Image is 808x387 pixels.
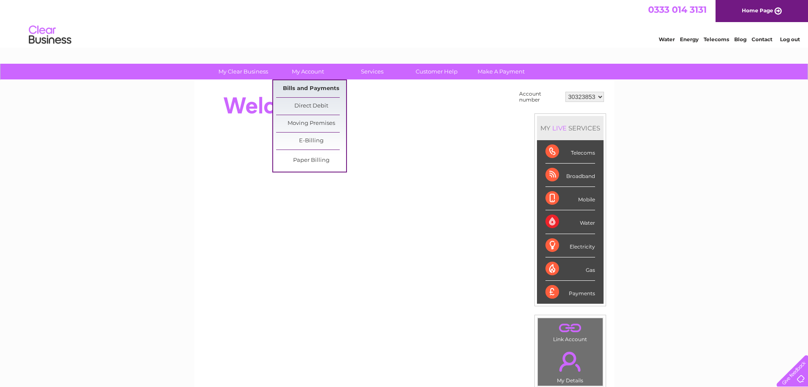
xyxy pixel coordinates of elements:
a: Make A Payment [466,64,536,79]
div: Mobile [545,187,595,210]
div: Telecoms [545,140,595,164]
a: Customer Help [402,64,472,79]
a: Water [659,36,675,42]
div: MY SERVICES [537,116,604,140]
a: Blog [734,36,746,42]
a: Moving Premises [276,115,346,132]
div: Electricity [545,234,595,257]
a: E-Billing [276,133,346,150]
a: 0333 014 3131 [648,4,707,15]
td: Account number [517,89,563,105]
div: Gas [545,257,595,281]
div: Payments [545,281,595,304]
a: Direct Debit [276,98,346,115]
a: Services [337,64,407,79]
a: My Account [273,64,343,79]
a: Telecoms [704,36,729,42]
div: Broadband [545,164,595,187]
a: Energy [680,36,699,42]
a: . [540,347,601,376]
div: Water [545,210,595,234]
a: . [540,320,601,335]
a: Bills and Payments [276,80,346,97]
div: LIVE [551,124,568,132]
a: Log out [780,36,800,42]
a: Contact [752,36,772,42]
div: Clear Business is a trading name of Verastar Limited (registered in [GEOGRAPHIC_DATA] No. 3667643... [204,5,605,41]
td: Link Account [537,318,603,345]
img: logo.png [28,22,72,48]
a: My Clear Business [208,64,278,79]
a: Paper Billing [276,152,346,169]
td: My Details [537,345,603,386]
